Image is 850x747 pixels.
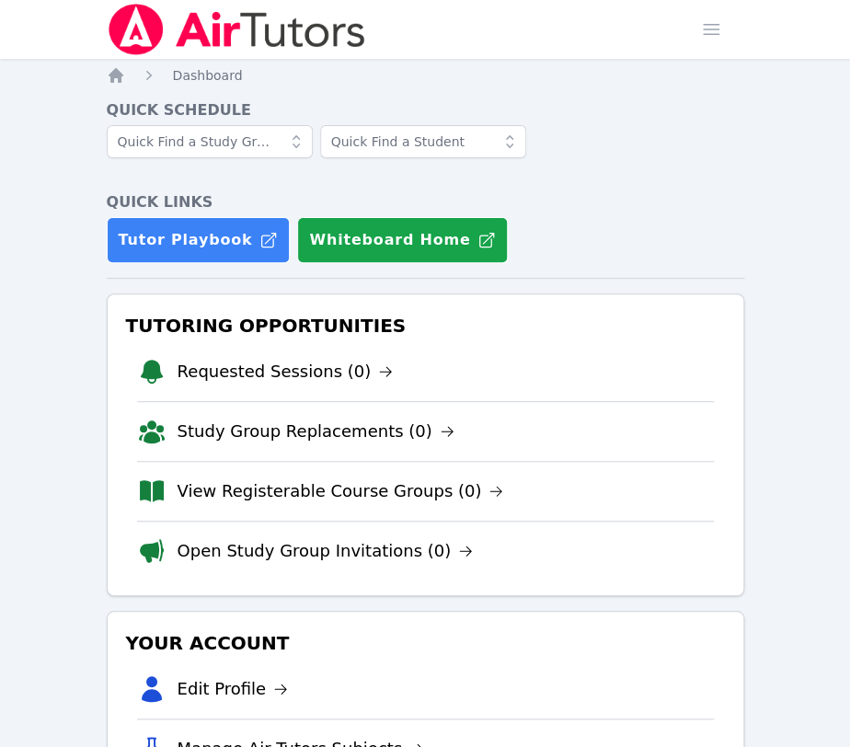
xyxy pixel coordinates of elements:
input: Quick Find a Study Group [107,125,313,158]
span: Dashboard [173,68,243,83]
nav: Breadcrumb [107,66,744,85]
a: View Registerable Course Groups (0) [178,478,504,504]
h4: Quick Schedule [107,99,744,121]
a: Open Study Group Invitations (0) [178,538,474,564]
h4: Quick Links [107,191,744,213]
a: Tutor Playbook [107,217,291,263]
a: Study Group Replacements (0) [178,419,454,444]
button: Whiteboard Home [297,217,508,263]
a: Requested Sessions (0) [178,359,394,385]
input: Quick Find a Student [320,125,526,158]
img: Air Tutors [107,4,367,55]
a: Dashboard [173,66,243,85]
a: Edit Profile [178,676,289,702]
h3: Tutoring Opportunities [122,309,729,342]
h3: Your Account [122,626,729,660]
